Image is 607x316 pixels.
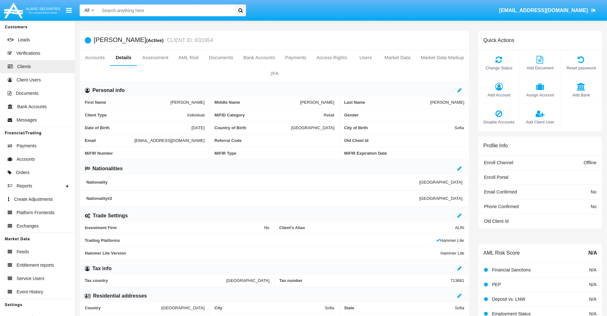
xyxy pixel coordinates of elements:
[99,4,233,16] input: Search
[214,138,334,143] span: Referral Code
[92,87,125,94] h6: Personal info
[214,151,334,156] span: MiFIR Type
[134,138,205,143] span: [EMAIL_ADDRESS][DOMAIN_NAME]
[379,50,416,65] a: Market Data
[591,189,596,194] span: No
[499,8,588,13] span: [EMAIL_ADDRESS][DOMAIN_NAME]
[94,37,213,44] h5: [PERSON_NAME]
[492,297,525,302] span: Deposit vs. LNW
[589,282,596,287] span: N/A
[86,196,419,201] span: Nationality #2
[588,249,597,257] span: N/A
[484,175,508,180] span: Enroll Portal
[85,305,162,310] span: Country
[344,138,464,143] span: Old Client Id
[110,50,137,65] a: Details
[589,267,596,272] span: N/A
[484,160,513,165] span: Enroll Channel
[523,92,557,98] span: Assign Account
[492,267,531,272] span: Financial Sanctions
[85,151,205,156] span: MiFIR Number
[484,204,519,209] span: Phone Confirmed
[85,238,436,243] span: Trading Platforms
[214,305,325,310] span: City
[85,125,191,130] span: Date of Birth
[214,125,291,130] span: Country of Birth
[483,143,508,149] h6: Profile Info
[344,305,455,310] span: State
[291,125,334,130] span: [GEOGRAPHIC_DATA]
[492,282,501,287] span: PEP
[436,238,464,243] span: Hammer Lite
[523,65,557,71] span: Add Document
[80,7,99,14] a: All
[451,278,464,283] span: 713681
[17,223,39,229] span: Exchanges
[93,292,147,299] h6: Residential addresses
[17,249,29,255] span: Feeds
[92,165,123,172] h6: Nationalities
[482,119,516,125] span: Disable Accounts
[17,262,54,269] span: Entitlement reports
[85,251,441,256] span: Hammer Lite Version
[146,37,165,44] div: (Active)
[482,92,516,98] span: Add Account
[455,305,464,310] span: Sofia
[16,50,40,57] span: Verifications
[300,100,334,105] span: [PERSON_NAME]
[214,100,300,105] span: Middle Name
[17,77,41,83] span: Client Users
[523,119,557,125] span: Add Client User
[344,125,454,130] span: City of Birth
[84,8,90,13] span: All
[280,50,312,65] a: Payments
[214,113,324,117] span: MiFID Category
[483,250,520,256] h6: AML Risk Score
[441,251,464,256] span: Hammer Lite
[16,90,39,97] span: Documents
[17,103,47,110] span: Bank Accounts
[166,38,213,43] small: CLIENT ID: I031954
[584,160,596,165] span: Offline
[238,50,280,65] a: Bank Accounts
[85,278,226,283] span: Tax country
[92,265,112,272] h6: Tax info
[17,143,36,149] span: Payments
[93,212,128,219] h6: Trade Settings
[325,305,334,310] span: Sofia
[80,66,469,81] a: 2FA
[496,2,599,19] a: [EMAIL_ADDRESS][DOMAIN_NAME]
[419,180,462,185] span: [GEOGRAPHIC_DATA]
[85,100,170,105] span: First Name
[324,113,334,117] span: Retail
[484,219,509,224] span: Old Client Id
[312,50,352,65] a: Access Rights
[17,183,32,189] span: Reports
[564,92,598,98] span: Add Bank
[170,100,205,105] span: [PERSON_NAME]
[352,50,379,65] a: Users
[14,196,53,203] span: Create Adjustments
[16,169,30,176] span: Orders
[344,113,464,117] span: Gender
[419,196,462,201] span: [GEOGRAPHIC_DATA]
[279,225,455,230] span: Client’s Alias
[17,289,43,295] span: Event History
[17,209,54,216] span: Platform Frontends
[17,156,35,163] span: Accounts
[85,225,264,230] span: Investment Firm
[137,50,173,65] a: Assessment
[162,305,205,310] span: [GEOGRAPHIC_DATA]
[191,125,205,130] span: [DATE]
[344,100,430,105] span: Last Name
[430,100,464,105] span: [PERSON_NAME]
[416,50,469,65] a: Market Data Markup
[591,204,596,209] span: No
[454,125,464,130] span: Sofia
[564,65,598,71] span: Reset password
[279,278,451,283] span: Tax number
[482,65,516,71] span: Change Status
[3,1,61,20] img: Logo image
[589,297,596,302] span: N/A
[187,113,205,117] span: Individual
